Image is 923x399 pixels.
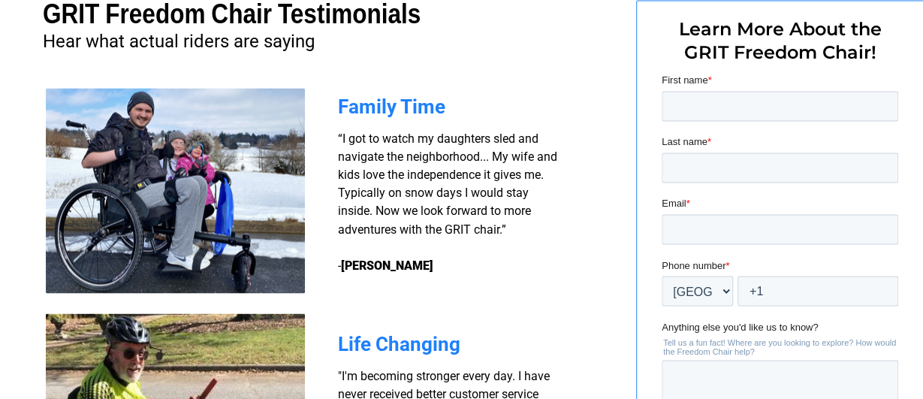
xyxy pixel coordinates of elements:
span: Hear what actual riders are saying [43,31,315,52]
span: Learn More About the GRIT Freedom Chair! [679,18,882,63]
strong: [PERSON_NAME] [341,258,433,272]
span: “I got to watch my daughters sled and navigate the neighborhood... My wife and kids love the inde... [338,131,557,272]
span: Family Time [338,95,445,118]
span: Life Changing [338,332,460,355]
